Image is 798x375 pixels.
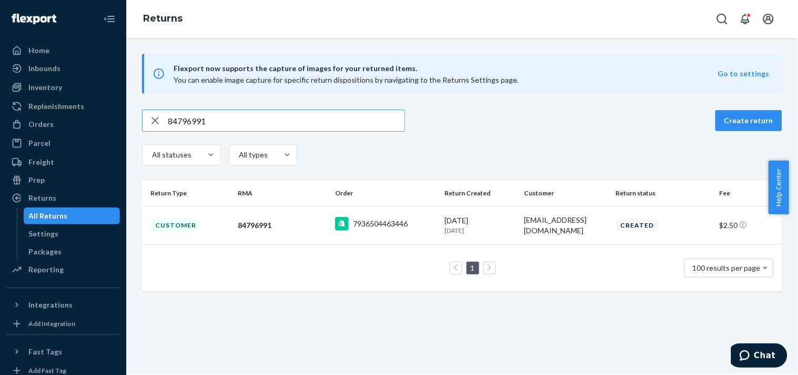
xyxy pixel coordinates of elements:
div: Add Fast Tag [28,366,66,375]
th: Fee [715,181,782,206]
div: Integrations [28,300,73,310]
div: Orders [28,119,54,130]
div: Prep [28,175,45,185]
div: All statuses [152,150,190,160]
div: Returns [28,193,56,203]
div: Home [28,45,49,56]
button: Open account menu [758,8,779,29]
button: Create return [715,110,782,131]
a: Returns [143,13,183,24]
th: Return Type [142,181,234,206]
a: Inbounds [6,60,120,77]
button: Close Navigation [99,8,120,29]
a: Reporting [6,261,120,278]
div: Packages [29,246,62,257]
a: Home [6,42,120,59]
button: Open Search Box [712,8,733,29]
th: Return Created [441,181,520,206]
a: Returns [6,190,120,206]
a: Prep [6,172,120,189]
a: Replenishments [6,98,120,115]
img: Flexport logo [12,14,56,24]
div: Replenishments [28,101,84,112]
div: 7936504463446 [353,219,408,229]
a: Page 1 is your current page [469,263,477,272]
div: 84796991 [238,220,327,231]
a: Add Integration [6,318,120,330]
button: Help Center [769,161,789,214]
th: RMA [234,181,331,206]
a: Packages [24,243,120,260]
div: Inventory [28,82,62,93]
div: Freight [28,157,54,167]
p: [DATE] [445,226,516,235]
th: Order [331,181,441,206]
button: Fast Tags [6,343,120,360]
span: You can enable image capture for specific return dispositions by navigating to the Returns Settin... [174,75,519,84]
th: Return status [611,181,715,206]
span: 100 results per page [693,263,761,272]
iframe: Opens a widget where you can chat to one of our agents [731,343,787,370]
div: [EMAIL_ADDRESS][DOMAIN_NAME] [524,215,608,236]
a: All Returns [24,208,120,224]
div: Fast Tags [28,347,62,357]
div: Add Integration [28,319,75,328]
th: Customer [520,181,612,206]
div: Settings [29,229,59,239]
input: Search returns by rma, id, tracking number [168,110,405,131]
td: $2.50 [715,206,782,244]
a: Inventory [6,79,120,96]
a: Parcel [6,135,120,152]
ol: breadcrumbs [135,4,191,34]
button: Go to settings [718,68,770,79]
div: All types [239,150,266,160]
div: Customer [150,219,201,232]
a: Settings [24,225,120,242]
div: Parcel [28,138,50,149]
div: Created [615,219,659,232]
a: Freight [6,154,120,171]
div: Inbounds [28,63,60,74]
div: All Returns [29,211,68,221]
button: Integrations [6,297,120,313]
div: Reporting [28,264,64,275]
button: Open notifications [735,8,756,29]
a: Orders [6,116,120,133]
span: Flexport now supports the capture of images for your returned items. [174,62,718,75]
div: [DATE] [445,215,516,235]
